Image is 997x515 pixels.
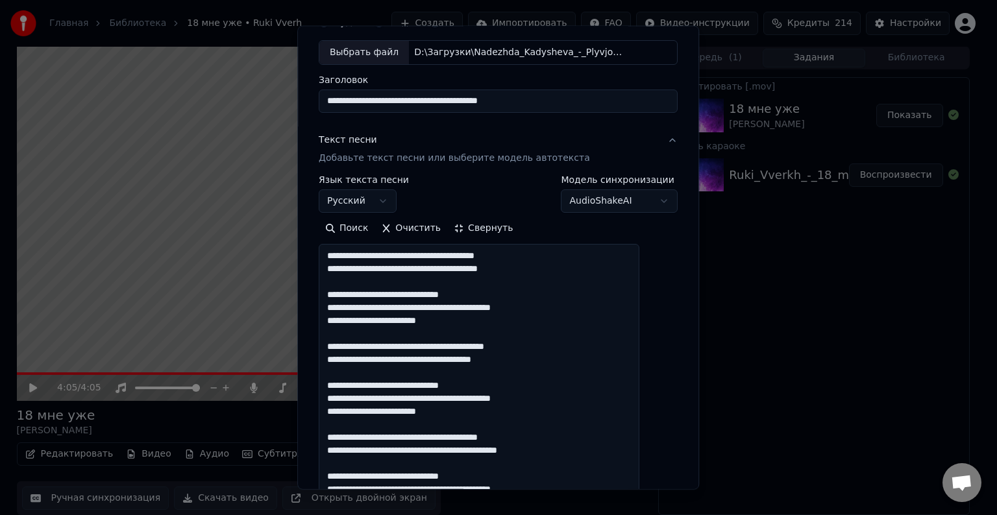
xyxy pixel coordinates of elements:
label: Язык текста песни [319,175,409,184]
div: D:\Загрузки\Nadezhda_Kadysheva_-_Plyvjot_venochek_58976218.mp3 [409,46,630,59]
label: Видео [389,18,419,27]
div: Текст песни [319,134,377,147]
label: URL [445,18,463,27]
button: Очистить [375,218,448,239]
button: Текст песниДобавьте текст песни или выберите модель автотекста [319,123,678,175]
label: Аудио [334,18,363,27]
label: Заголовок [319,75,678,84]
button: Свернуть [447,218,519,239]
label: Модель синхронизации [561,175,678,184]
button: Поиск [319,218,375,239]
p: Добавьте текст песни или выберите модель автотекста [319,152,590,165]
div: Выбрать файл [319,41,409,64]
